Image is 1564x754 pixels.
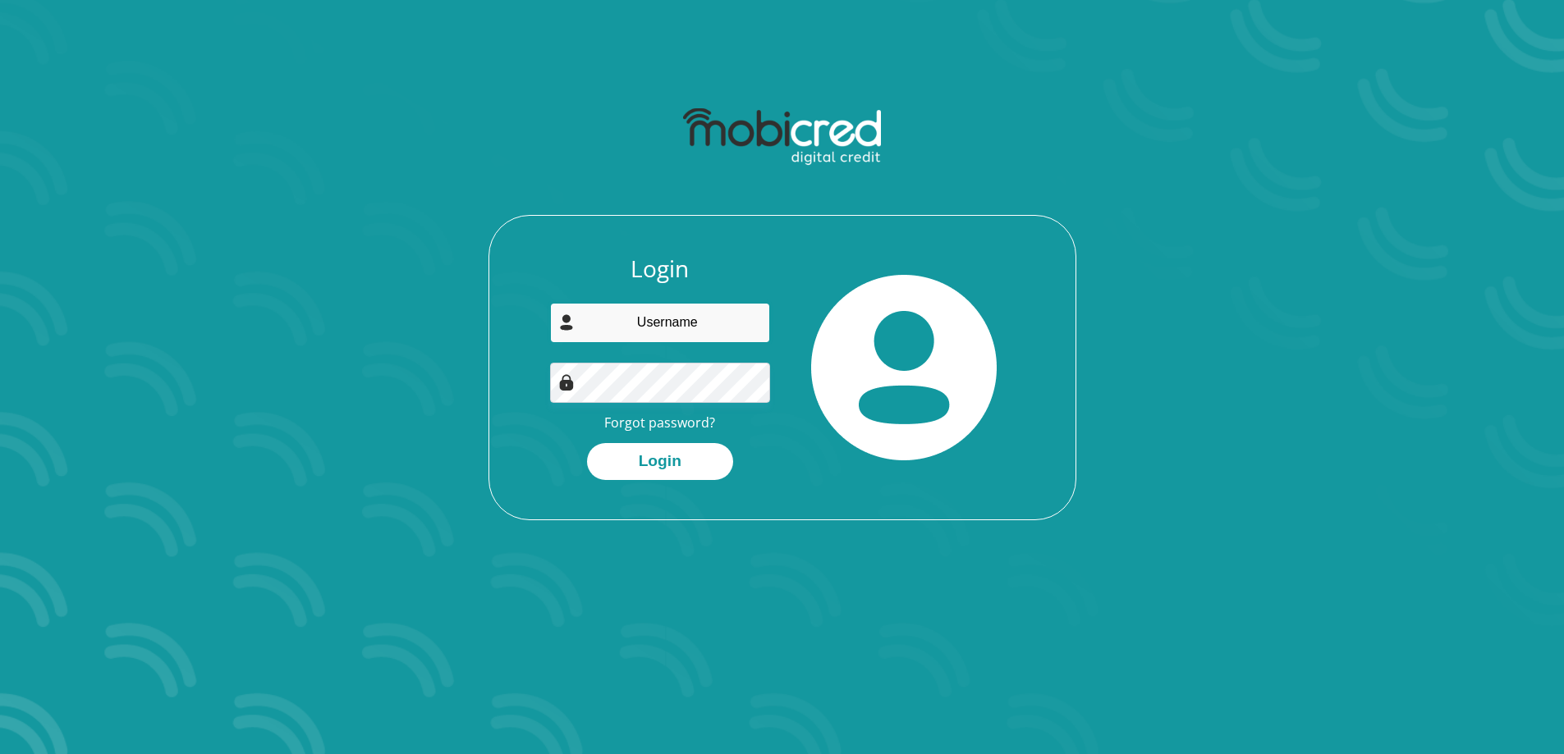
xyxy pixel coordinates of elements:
a: Forgot password? [604,414,715,432]
img: Image [558,374,575,391]
input: Username [550,303,770,343]
h3: Login [550,255,770,283]
button: Login [587,443,733,480]
img: mobicred logo [683,108,881,166]
img: user-icon image [558,314,575,331]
